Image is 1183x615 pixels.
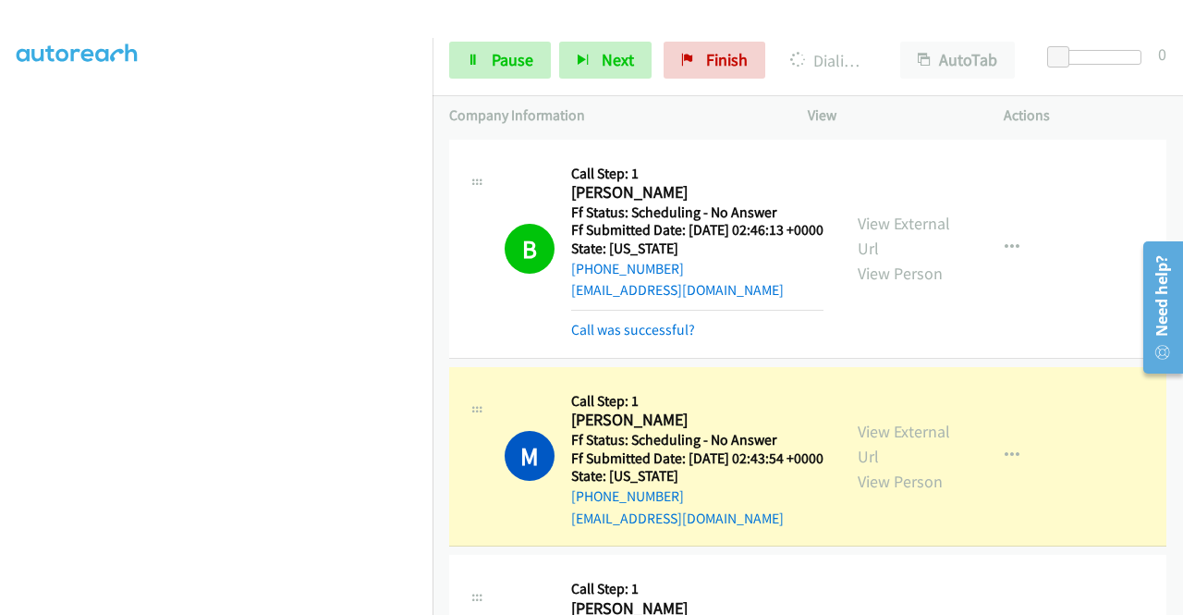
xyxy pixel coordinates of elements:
a: [PHONE_NUMBER] [571,487,684,505]
a: View External Url [858,213,950,259]
h5: Call Step: 1 [571,392,823,411]
span: Pause [492,49,533,70]
h5: Call Step: 1 [571,580,824,598]
button: Next [559,42,652,79]
button: AutoTab [900,42,1015,79]
h5: State: [US_STATE] [571,240,823,258]
h2: [PERSON_NAME] [571,410,818,431]
span: Finish [706,49,748,70]
div: 0 [1158,42,1166,67]
h5: Call Step: 1 [571,165,823,183]
h1: M [505,431,555,481]
a: View Person [858,263,943,284]
a: [PHONE_NUMBER] [571,260,684,277]
h5: Ff Status: Scheduling - No Answer [571,203,823,222]
p: Actions [1004,105,1166,127]
h5: Ff Status: Scheduling - No Answer [571,431,823,449]
p: Company Information [449,105,774,127]
div: Delay between calls (in seconds) [1056,50,1141,65]
a: Pause [449,42,551,79]
span: Next [602,49,634,70]
iframe: Resource Center [1130,234,1183,381]
p: Dialing [PERSON_NAME] [790,48,867,73]
a: [EMAIL_ADDRESS][DOMAIN_NAME] [571,510,784,527]
a: Call was successful? [571,321,695,338]
a: [EMAIL_ADDRESS][DOMAIN_NAME] [571,281,784,299]
h5: State: [US_STATE] [571,467,823,486]
a: View External Url [858,421,950,467]
h5: Ff Submitted Date: [DATE] 02:46:13 +0000 [571,221,823,240]
a: Finish [664,42,765,79]
a: View Person [858,471,943,492]
h1: B [505,224,555,274]
h2: [PERSON_NAME] [571,182,818,203]
p: View [808,105,970,127]
h5: Ff Submitted Date: [DATE] 02:43:54 +0000 [571,449,823,468]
